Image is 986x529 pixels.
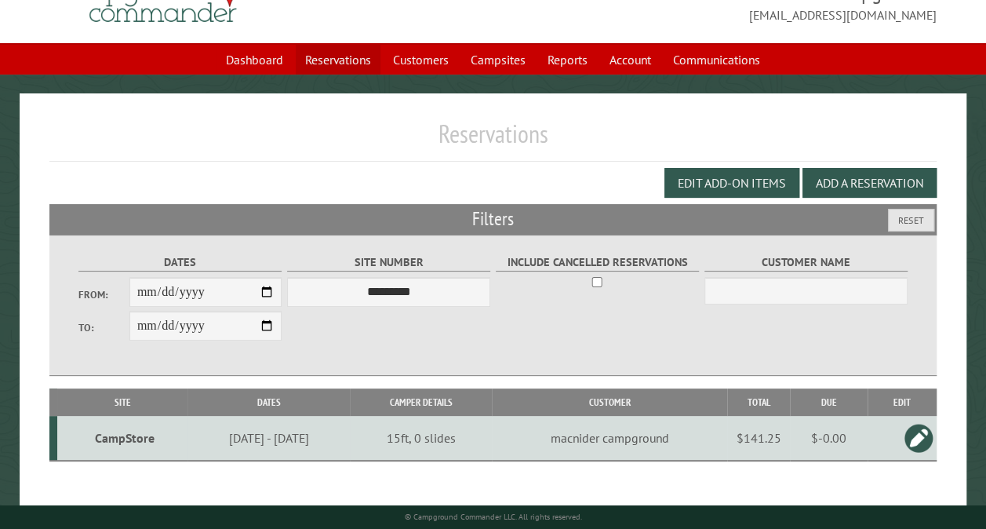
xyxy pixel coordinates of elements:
[78,287,129,302] label: From:
[790,389,867,416] th: Due
[802,168,937,198] button: Add a Reservation
[704,254,908,272] label: Customer Name
[296,45,380,75] a: Reservations
[57,389,188,416] th: Site
[405,512,582,522] small: © Campground Commander LLC. All rights reserved.
[496,254,699,272] label: Include Cancelled Reservations
[64,430,185,446] div: CampStore
[868,389,937,416] th: Edit
[384,45,458,75] a: Customers
[49,204,937,234] h2: Filters
[492,416,728,461] td: macnider campground
[664,168,799,198] button: Edit Add-on Items
[664,45,770,75] a: Communications
[350,389,491,416] th: Camper Details
[600,45,660,75] a: Account
[49,119,937,162] h1: Reservations
[216,45,293,75] a: Dashboard
[492,389,728,416] th: Customer
[888,209,934,232] button: Reset
[727,416,790,461] td: $141.25
[78,254,282,272] label: Dates
[461,45,535,75] a: Campsites
[187,389,350,416] th: Dates
[727,389,790,416] th: Total
[191,430,348,446] div: [DATE] - [DATE]
[78,320,129,335] label: To:
[350,416,491,461] td: 15ft, 0 slides
[287,254,490,272] label: Site Number
[790,416,867,461] td: $-0.00
[538,45,597,75] a: Reports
